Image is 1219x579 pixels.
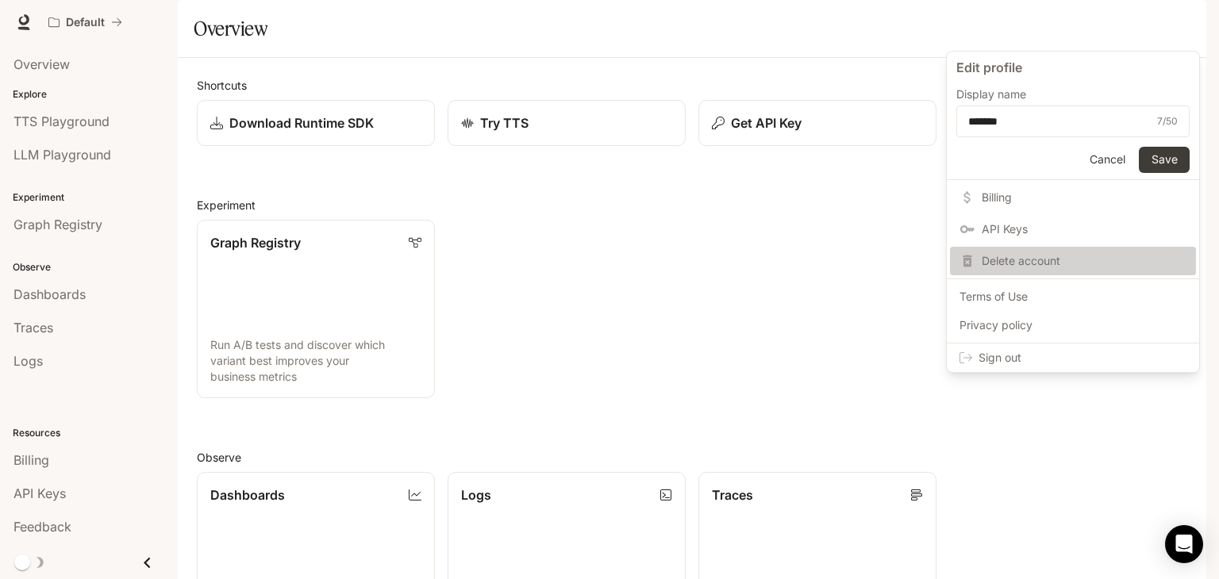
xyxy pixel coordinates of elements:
[956,89,1026,100] p: Display name
[947,343,1199,372] div: Sign out
[982,190,1186,205] span: Billing
[950,215,1196,243] a: API Keys
[950,311,1196,339] a: Privacy policy
[1157,113,1178,129] div: 7 / 50
[959,289,1186,305] span: Terms of Use
[979,350,1186,366] span: Sign out
[950,282,1196,311] a: Terms of Use
[982,221,1186,237] span: API Keys
[959,317,1186,333] span: Privacy policy
[1082,147,1132,173] button: Cancel
[1139,147,1190,173] button: Save
[982,253,1186,269] span: Delete account
[950,247,1196,275] div: Delete account
[950,183,1196,212] a: Billing
[956,58,1190,77] p: Edit profile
